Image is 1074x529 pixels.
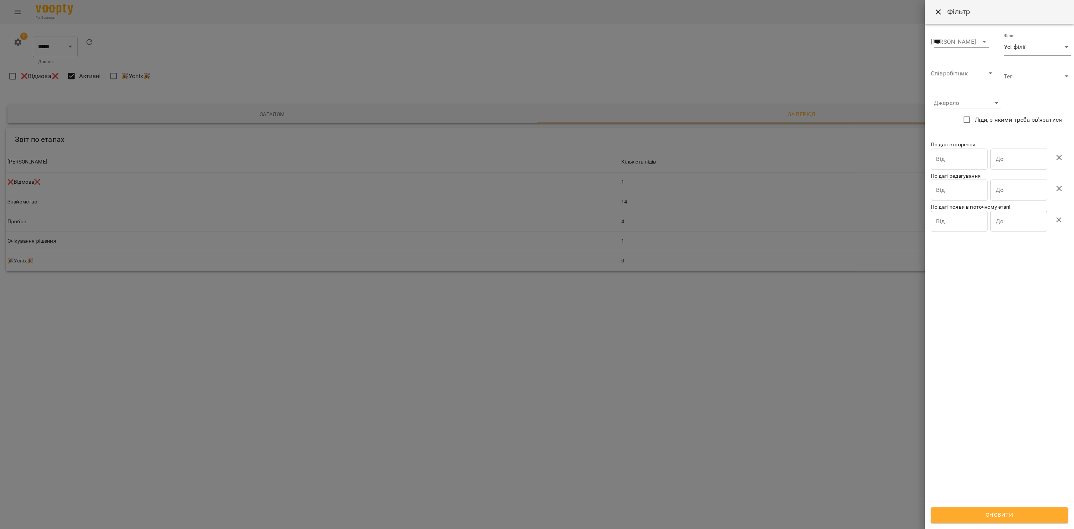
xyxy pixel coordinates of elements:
p: По даті появи в поточному етапі [931,203,1068,211]
p: По даті створення [931,141,1068,149]
button: Оновити [931,507,1068,523]
button: Close [929,3,947,21]
span: Оновити [939,510,1060,520]
label: [PERSON_NAME] [931,39,976,45]
p: По даті редагування [931,172,1068,180]
div: Усі філії [1004,39,1071,56]
span: Усі філії [1004,43,1062,52]
label: Співробітник [931,71,968,77]
label: Філія [1004,34,1015,38]
h6: Фільтр [947,6,1065,18]
span: Ліди, з якими треба зв'язатися [975,115,1062,124]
